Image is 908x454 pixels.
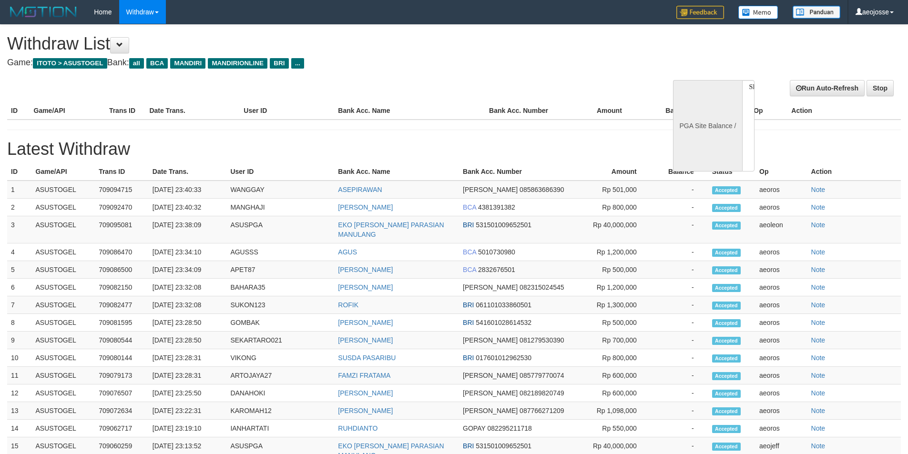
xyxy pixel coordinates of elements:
td: 709062717 [95,420,149,437]
img: panduan.png [793,6,840,19]
td: SUKON123 [226,296,334,314]
h1: Latest Withdraw [7,140,901,159]
a: Note [811,301,826,309]
td: 709072634 [95,402,149,420]
td: [DATE] 23:28:50 [149,332,227,349]
span: 5010730980 [478,248,515,256]
a: Note [811,248,826,256]
span: [PERSON_NAME] [463,407,518,414]
th: Date Trans. [145,102,240,120]
td: aeoros [755,314,807,332]
th: Bank Acc. Number [485,102,561,120]
td: AGUSSS [226,243,334,261]
span: Accepted [712,443,741,451]
td: 709094715 [95,181,149,199]
span: [PERSON_NAME] [463,186,518,193]
td: ASUSTOGEL [32,314,95,332]
span: BRI [463,319,474,326]
td: - [651,199,708,216]
span: 082189820749 [520,389,564,397]
td: Rp 500,000 [579,314,651,332]
td: 7 [7,296,32,314]
td: aeoros [755,261,807,279]
th: Amount [561,102,636,120]
td: [DATE] 23:19:10 [149,420,227,437]
a: Note [811,389,826,397]
th: Trans ID [95,163,149,181]
th: Status [708,163,755,181]
a: Note [811,372,826,379]
span: MANDIRIONLINE [208,58,267,69]
th: Bank Acc. Number [459,163,579,181]
td: [DATE] 23:28:50 [149,314,227,332]
td: 709080144 [95,349,149,367]
h4: Game: Bank: [7,58,596,68]
a: Note [811,424,826,432]
td: WANGGAY [226,181,334,199]
span: [PERSON_NAME] [463,283,518,291]
td: 13 [7,402,32,420]
td: [DATE] 23:34:10 [149,243,227,261]
td: ASUSTOGEL [32,243,95,261]
td: - [651,420,708,437]
a: Note [811,319,826,326]
td: 709086500 [95,261,149,279]
span: BCA [146,58,168,69]
th: Op [750,102,787,120]
a: [PERSON_NAME] [338,283,393,291]
span: Accepted [712,249,741,257]
a: AGUS [338,248,357,256]
span: Accepted [712,204,741,212]
td: 3 [7,216,32,243]
span: Accepted [712,372,741,380]
td: 709095081 [95,216,149,243]
a: [PERSON_NAME] [338,203,393,211]
th: Balance [636,102,705,120]
td: ASUSTOGEL [32,367,95,384]
td: [DATE] 23:40:32 [149,199,227,216]
td: aeoros [755,402,807,420]
td: 14 [7,420,32,437]
span: 081279530390 [520,336,564,344]
td: DANAHOKI [226,384,334,402]
td: [DATE] 23:22:31 [149,402,227,420]
td: 2 [7,199,32,216]
span: [PERSON_NAME] [463,372,518,379]
td: aeoros [755,243,807,261]
td: ASUSTOGEL [32,402,95,420]
span: BRI [463,354,474,362]
td: 709086470 [95,243,149,261]
td: [DATE] 23:32:08 [149,296,227,314]
td: 709081595 [95,314,149,332]
span: Accepted [712,390,741,398]
td: ASUSTOGEL [32,261,95,279]
td: 6 [7,279,32,296]
td: - [651,279,708,296]
span: 2832676501 [478,266,515,273]
td: aeoros [755,181,807,199]
th: Op [755,163,807,181]
td: APET87 [226,261,334,279]
a: [PERSON_NAME] [338,407,393,414]
span: BRI [463,301,474,309]
th: ID [7,102,30,120]
th: ID [7,163,32,181]
td: - [651,216,708,243]
a: SUSDA PASARIBU [338,354,396,362]
td: 8 [7,314,32,332]
span: BRI [463,442,474,450]
a: EKO [PERSON_NAME] PARASIAN MANULANG [338,221,444,238]
a: Note [811,442,826,450]
span: 531501009652501 [476,221,531,229]
a: ASEPIRAWAN [338,186,382,193]
td: [DATE] 23:38:09 [149,216,227,243]
td: [DATE] 23:28:31 [149,349,227,367]
span: 017601012962530 [476,354,531,362]
th: Balance [651,163,708,181]
span: MANDIRI [170,58,205,69]
th: Game/API [32,163,95,181]
td: 709082150 [95,279,149,296]
td: - [651,332,708,349]
span: ITOTO > ASUSTOGEL [33,58,107,69]
a: ROFIK [338,301,358,309]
